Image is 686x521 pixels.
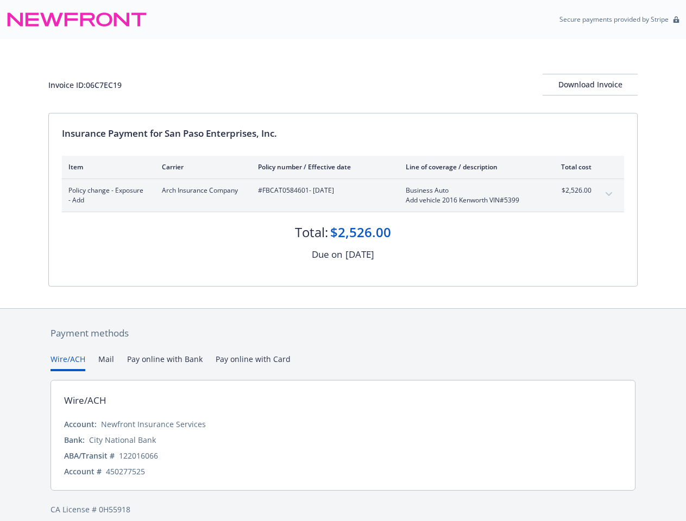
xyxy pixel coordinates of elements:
[406,186,533,195] span: Business Auto
[64,450,115,461] div: ABA/Transit #
[551,162,591,171] div: Total cost
[551,186,591,195] span: $2,526.00
[559,15,669,24] p: Secure payments provided by Stripe
[600,186,618,203] button: expand content
[64,393,106,408] div: Wire/ACH
[295,223,328,242] div: Total:
[312,247,342,262] div: Due on
[406,162,533,171] div: Line of coverage / description
[51,326,635,340] div: Payment methods
[89,434,156,446] div: City National Bank
[98,353,114,371] button: Mail
[345,247,374,262] div: [DATE]
[119,450,158,461] div: 122016066
[68,162,144,171] div: Item
[162,186,241,195] span: Arch Insurance Company
[64,418,97,430] div: Account:
[64,466,102,477] div: Account #
[406,195,533,205] span: Add vehicle 2016 Kenworth VIN#5399
[216,353,291,371] button: Pay online with Card
[330,223,391,242] div: $2,526.00
[64,434,85,446] div: Bank:
[106,466,145,477] div: 450277525
[101,418,206,430] div: Newfront Insurance Services
[51,504,635,515] div: CA License # 0H55918
[543,74,638,95] div: Download Invoice
[62,179,624,212] div: Policy change - Exposure - AddArch Insurance Company#FBCAT0584601- [DATE]Business AutoAdd vehicle...
[127,353,203,371] button: Pay online with Bank
[51,353,85,371] button: Wire/ACH
[258,186,388,195] span: #FBCAT0584601 - [DATE]
[62,126,624,141] div: Insurance Payment for San Paso Enterprises, Inc.
[68,186,144,205] span: Policy change - Exposure - Add
[258,162,388,171] div: Policy number / Effective date
[48,79,122,91] div: Invoice ID: 06C7EC19
[543,74,638,96] button: Download Invoice
[406,186,533,205] span: Business AutoAdd vehicle 2016 Kenworth VIN#5399
[162,162,241,171] div: Carrier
